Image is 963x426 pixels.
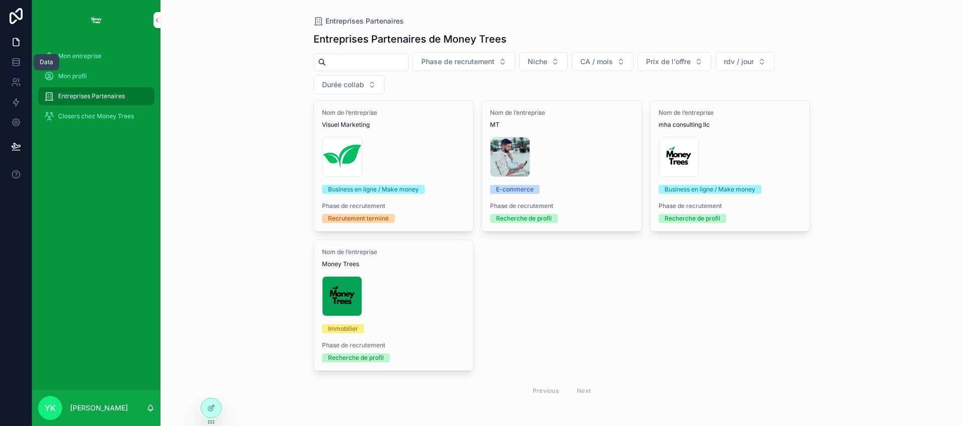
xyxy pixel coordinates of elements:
a: Nom de l’entrepriseMTE-commercePhase de recrutementRecherche de profil [481,100,642,232]
div: Business en ligne / Make money [328,185,419,194]
span: Entreprises Partenaires [326,16,404,26]
a: Nom de l’entreprisemha consulting llcBusiness en ligne / Make moneyPhase de recrutementRecherche ... [650,100,811,232]
a: Entreprises Partenaires [38,87,154,105]
span: Niche [528,57,547,67]
span: Phase de recrutement [322,202,465,210]
div: Data [40,58,53,66]
span: CA / mois [580,57,613,67]
span: Phase de recrutement [659,202,802,210]
button: Select Button [413,52,515,71]
span: Durée collab [322,80,364,90]
span: Mon profil [58,72,87,80]
a: Entreprises Partenaires [313,16,404,26]
span: YK [45,402,56,414]
span: Nom de l’entreprise [659,109,802,117]
span: Visuel Marketing [322,121,465,129]
span: Money Trees [322,260,465,268]
button: Select Button [637,52,711,71]
span: rdv / jour [724,57,754,67]
span: Prix de l'offre [646,57,691,67]
span: Nom de l’entreprise [490,109,633,117]
div: Recherche de profil [665,214,720,223]
span: Nom de l’entreprise [322,109,465,117]
span: Phase de recrutement [322,341,465,349]
div: Recherche de profil [496,214,552,223]
button: Select Button [715,52,774,71]
div: E-commerce [496,185,534,194]
span: Nom de l’entreprise [322,248,465,256]
button: Select Button [519,52,568,71]
a: Mon entreprise [38,47,154,65]
span: MT [490,121,633,129]
div: Business en ligne / Make money [665,185,755,194]
span: Phase de recrutement [421,57,495,67]
h1: Entreprises Partenaires de Money Trees [313,32,507,46]
div: Recherche de profil [328,353,384,362]
div: scrollable content [32,40,160,138]
span: Closers chez Money Trees [58,112,134,120]
img: App logo [88,12,104,28]
a: Closers chez Money Trees [38,107,154,125]
button: Select Button [572,52,633,71]
p: [PERSON_NAME] [70,403,128,413]
span: Entreprises Partenaires [58,92,125,100]
span: Phase de recrutement [490,202,633,210]
div: Recrutement terminé [328,214,389,223]
span: Mon entreprise [58,52,101,60]
a: Mon profil [38,67,154,85]
span: mha consulting llc [659,121,802,129]
button: Select Button [313,75,385,94]
a: Nom de l’entrepriseMoney TreesImmobilierPhase de recrutementRecherche de profil [313,240,474,371]
div: Immobilier [328,324,358,333]
a: Nom de l’entrepriseVisuel MarketingBusiness en ligne / Make moneyPhase de recrutementRecrutement ... [313,100,474,232]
